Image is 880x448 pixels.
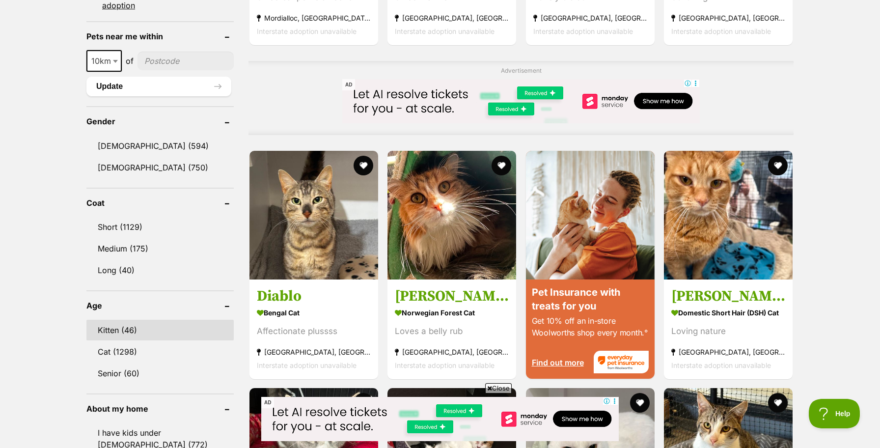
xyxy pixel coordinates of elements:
[395,305,509,319] strong: Norwegian Forest Cat
[86,77,231,96] button: Update
[533,11,647,25] strong: [GEOGRAPHIC_DATA], [GEOGRAPHIC_DATA]
[395,345,509,358] strong: [GEOGRAPHIC_DATA], [GEOGRAPHIC_DATA]
[261,397,274,408] span: AD
[533,27,633,35] span: Interstate adoption unavailable
[671,11,785,25] strong: [GEOGRAPHIC_DATA], [GEOGRAPHIC_DATA]
[671,286,785,305] h3: [PERSON_NAME]
[768,156,788,175] button: favourite
[86,50,122,72] span: 10km
[809,399,860,428] iframe: Help Scout Beacon - Open
[354,156,373,175] button: favourite
[86,363,234,384] a: Senior (60)
[86,320,234,340] a: Kitten (46)
[395,286,509,305] h3: [PERSON_NAME]
[492,156,512,175] button: favourite
[87,54,121,68] span: 10km
[249,151,378,280] img: Diablo - Bengal Cat
[248,61,794,135] div: Advertisement
[86,117,234,126] header: Gender
[257,345,371,358] strong: [GEOGRAPHIC_DATA], [GEOGRAPHIC_DATA]
[395,361,495,369] span: Interstate adoption unavailable
[395,11,509,25] strong: [GEOGRAPHIC_DATA], [GEOGRAPHIC_DATA]
[257,361,357,369] span: Interstate adoption unavailable
[249,279,378,379] a: Diablo Bengal Cat Affectionate plussss [GEOGRAPHIC_DATA], [GEOGRAPHIC_DATA] Interstate adoption u...
[86,301,234,310] header: Age
[86,217,234,237] a: Short (1129)
[126,55,134,67] span: of
[395,324,509,337] div: Loves a belly rub
[86,157,234,178] a: [DEMOGRAPHIC_DATA] (750)
[257,27,357,35] span: Interstate adoption unavailable
[86,238,234,259] a: Medium (175)
[342,79,355,90] span: AD
[387,151,516,280] img: Minnie - Norwegian Forest Cat
[485,383,512,393] span: Close
[257,305,371,319] strong: Bengal Cat
[768,393,788,413] button: favourite
[671,345,785,358] strong: [GEOGRAPHIC_DATA], [GEOGRAPHIC_DATA]
[86,260,234,280] a: Long (40)
[671,305,785,319] strong: Domestic Short Hair (DSH) Cat
[671,361,771,369] span: Interstate adoption unavailable
[86,198,234,207] header: Coat
[257,324,371,337] div: Affectionate plussss
[257,11,371,25] strong: Mordialloc, [GEOGRAPHIC_DATA]
[86,32,234,41] header: Pets near me within
[86,341,234,362] a: Cat (1298)
[395,27,495,35] span: Interstate adoption unavailable
[137,52,234,70] input: postcode
[664,279,793,379] a: [PERSON_NAME] Domestic Short Hair (DSH) Cat Loving nature [GEOGRAPHIC_DATA], [GEOGRAPHIC_DATA] In...
[86,136,234,156] a: [DEMOGRAPHIC_DATA] (594)
[630,393,650,413] button: favourite
[671,27,771,35] span: Interstate adoption unavailable
[671,324,785,337] div: Loving nature
[387,279,516,379] a: [PERSON_NAME] Norwegian Forest Cat Loves a belly rub [GEOGRAPHIC_DATA], [GEOGRAPHIC_DATA] Interst...
[664,151,793,280] img: Ethel - Domestic Short Hair (DSH) Cat
[86,404,234,413] header: About my home
[257,286,371,305] h3: Diablo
